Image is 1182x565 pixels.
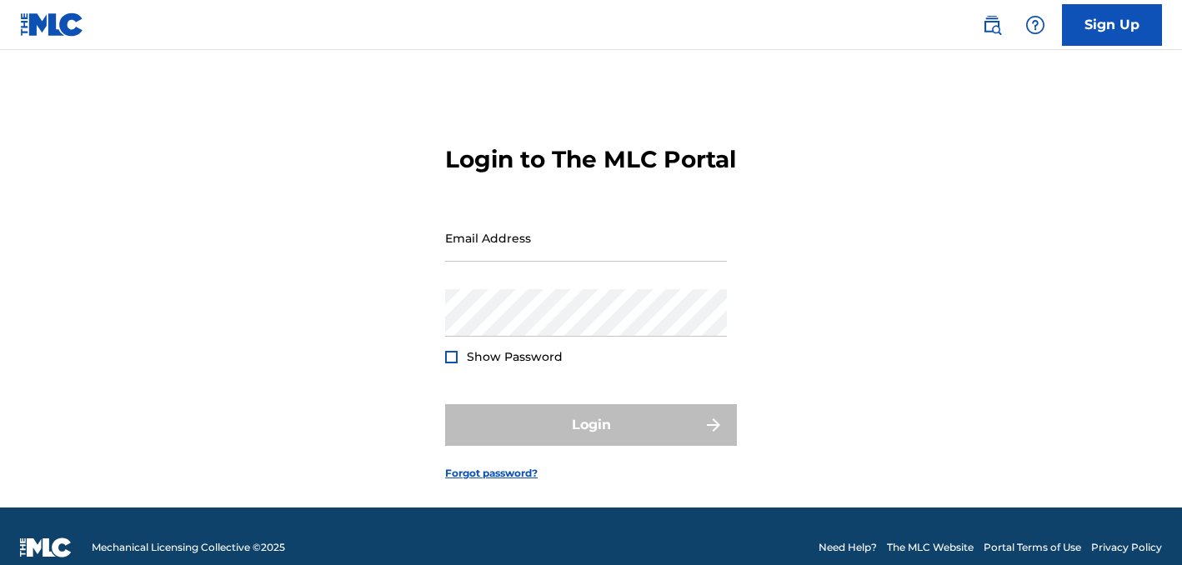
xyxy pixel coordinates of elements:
[1019,8,1052,42] div: Help
[1062,4,1162,46] a: Sign Up
[20,537,72,557] img: logo
[1091,540,1162,555] a: Privacy Policy
[467,349,563,364] span: Show Password
[445,466,538,481] a: Forgot password?
[975,8,1009,42] a: Public Search
[445,145,736,174] h3: Login to The MLC Portal
[1025,15,1045,35] img: help
[92,540,285,555] span: Mechanical Licensing Collective © 2025
[982,15,1002,35] img: search
[1099,485,1182,565] iframe: Chat Widget
[887,540,974,555] a: The MLC Website
[984,540,1081,555] a: Portal Terms of Use
[20,12,84,37] img: MLC Logo
[819,540,877,555] a: Need Help?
